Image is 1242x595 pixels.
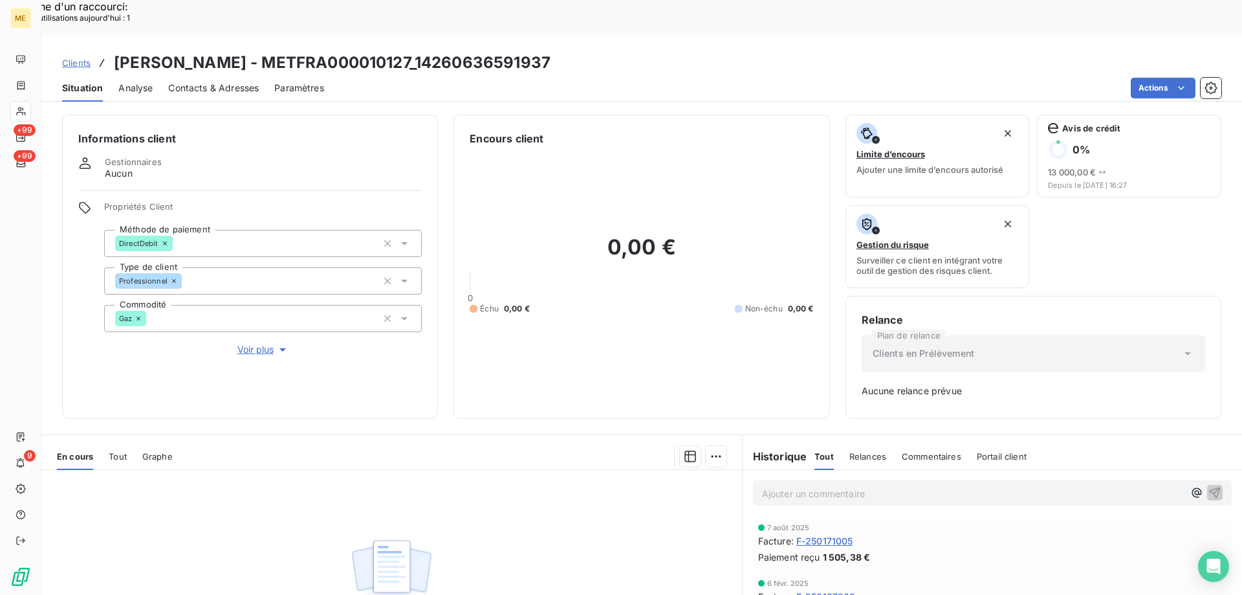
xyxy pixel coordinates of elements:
h6: Relance [862,312,1205,328]
span: 7 août 2025 [767,524,810,532]
button: Gestion du risqueSurveiller ce client en intégrant votre outil de gestion des risques client. [845,205,1030,288]
span: F-250171005 [796,534,853,548]
span: Facture : [758,534,794,548]
span: Professionnel [119,277,168,285]
span: DirectDebit [119,240,158,247]
span: Avis de crédit [1062,123,1120,133]
a: Clients [62,56,91,69]
span: Graphe [142,451,173,462]
h6: Informations client [78,131,422,146]
span: Tout [814,451,834,462]
span: 1 505,38 € [823,550,871,564]
input: Ajouter une valeur [182,275,192,287]
h2: 0,00 € [470,234,813,273]
span: 6 févr. 2025 [767,579,809,587]
span: Depuis le [DATE] 16:27 [1048,181,1210,189]
span: Analyse [118,82,153,95]
span: Gaz [119,315,132,322]
input: Ajouter une valeur [173,238,183,249]
span: Gestion du risque [856,240,929,250]
span: Non-échu [745,303,783,315]
span: 0 [468,293,473,303]
div: Open Intercom Messenger [1198,551,1229,582]
h6: 0 % [1073,143,1090,156]
span: Gestionnaires [105,157,162,167]
span: Voir plus [237,343,289,356]
span: Échu [480,303,499,315]
span: Clients en Prélèvement [873,347,974,360]
span: Propriétés Client [104,201,422,219]
h3: [PERSON_NAME] - METFRA000010127_14260636591937 [114,51,550,74]
span: Ajouter une limite d’encours autorisé [856,164,1003,175]
span: Limite d’encours [856,149,925,159]
span: +99 [14,124,36,136]
h6: Encours client [470,131,543,146]
span: Commentaires [902,451,961,462]
input: Ajouter une valeur [146,313,157,324]
span: Surveiller ce client en intégrant votre outil de gestion des risques client. [856,255,1019,276]
span: +99 [14,150,36,162]
span: Aucun [105,167,133,180]
span: En cours [57,451,93,462]
span: 9 [24,450,36,462]
button: Voir plus [104,342,422,357]
button: Actions [1131,78,1195,98]
img: Logo LeanPay [10,567,31,587]
button: Limite d’encoursAjouter une limite d’encours autorisé [845,115,1030,197]
span: Tout [109,451,127,462]
span: Paiement reçu [758,550,820,564]
span: Clients [62,58,91,68]
h6: Historique [743,449,807,464]
span: Portail client [977,451,1027,462]
span: 13 000,00 € [1048,167,1096,177]
span: Paramètres [274,82,324,95]
span: Relances [849,451,886,462]
span: 0,00 € [504,303,530,315]
span: Contacts & Adresses [168,82,259,95]
span: Situation [62,82,103,95]
span: 0,00 € [788,303,814,315]
span: Aucune relance prévue [862,385,1205,398]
